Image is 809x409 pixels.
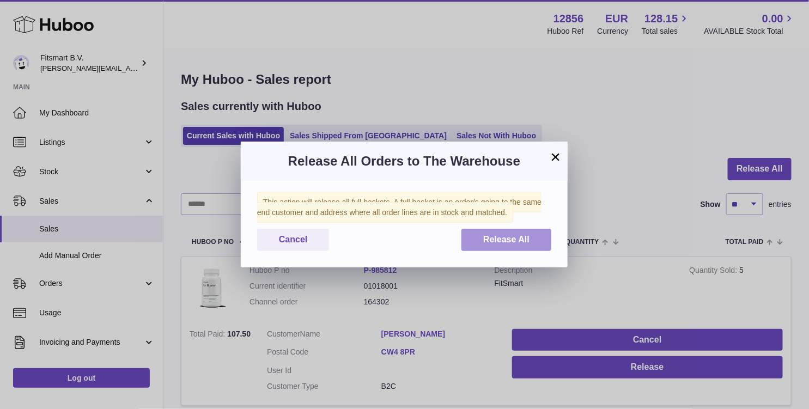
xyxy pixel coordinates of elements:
button: Cancel [257,229,329,251]
button: Release All [461,229,551,251]
span: Cancel [279,235,307,244]
button: × [549,150,562,163]
span: Release All [483,235,530,244]
span: This action will release all full baskets. A full basket is an order/s going to the same end cust... [257,192,542,223]
h3: Release All Orders to The Warehouse [257,152,551,170]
